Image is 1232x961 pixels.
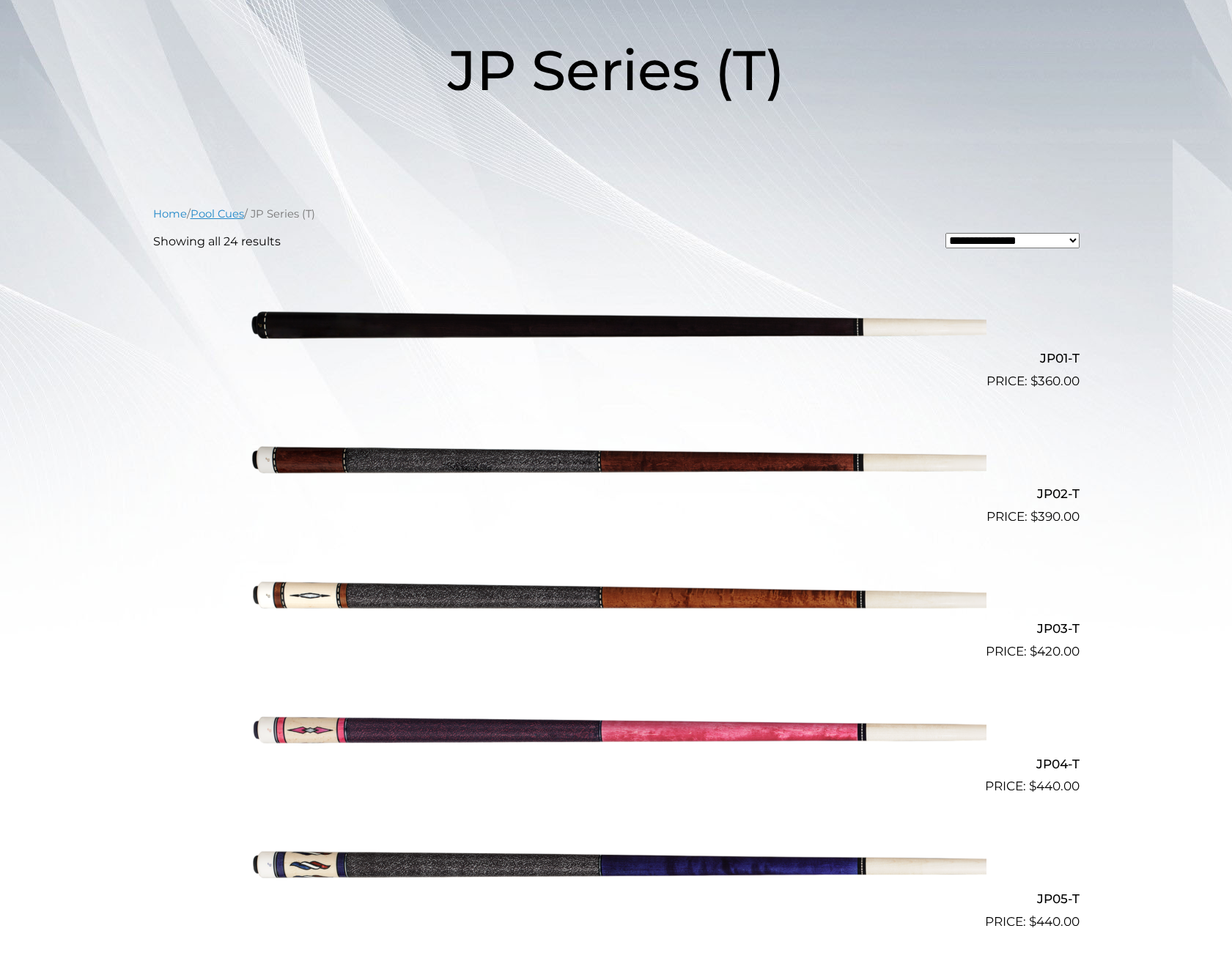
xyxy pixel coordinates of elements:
[153,233,281,251] p: Showing all 24 results
[153,802,1080,931] a: JP05-T $440.00
[153,667,1080,796] a: JP04-T $440.00
[153,615,1080,642] h2: JP03-T
[1029,779,1036,793] span: $
[1030,644,1037,658] span: $
[153,262,1080,391] a: JP01-T $360.00
[153,480,1080,507] h2: JP02-T
[246,397,986,520] img: JP02-T
[246,667,986,790] img: JP04-T
[153,533,1080,661] a: JP03-T $420.00
[191,207,244,220] a: Pool Cues
[153,206,1080,222] nav: Breadcrumb
[1029,779,1080,793] bdi: 440.00
[153,207,187,220] a: Home
[1030,374,1080,388] bdi: 360.00
[1030,509,1038,524] span: $
[246,533,986,656] img: JP03-T
[246,802,986,925] img: JP05-T
[448,36,785,104] span: JP Series (T)
[1029,914,1036,929] span: $
[1029,914,1080,929] bdi: 440.00
[945,233,1080,248] select: Shop order
[1030,374,1038,388] span: $
[246,262,986,385] img: JP01-T
[153,397,1080,526] a: JP02-T $390.00
[1030,509,1080,524] bdi: 390.00
[153,750,1080,777] h2: JP04-T
[1030,644,1080,658] bdi: 420.00
[153,345,1080,372] h2: JP01-T
[153,885,1080,912] h2: JP05-T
